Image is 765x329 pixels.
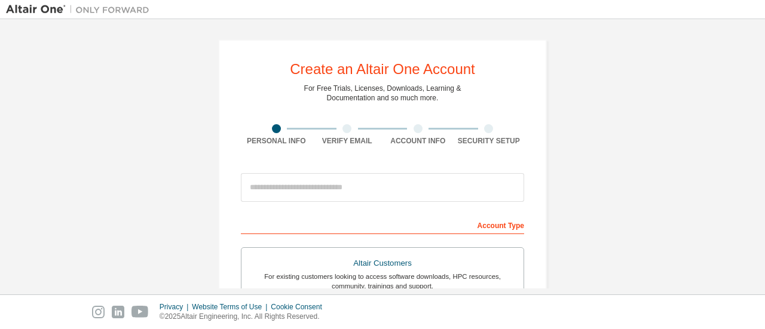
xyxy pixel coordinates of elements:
div: Account Info [382,136,454,146]
img: linkedin.svg [112,306,124,318]
div: Privacy [160,302,192,312]
div: Altair Customers [249,255,516,272]
img: instagram.svg [92,306,105,318]
div: For existing customers looking to access software downloads, HPC resources, community, trainings ... [249,272,516,291]
div: Security Setup [454,136,525,146]
div: Cookie Consent [271,302,329,312]
img: Altair One [6,4,155,16]
div: Account Type [241,215,524,234]
div: Personal Info [241,136,312,146]
div: Create an Altair One Account [290,62,475,76]
div: For Free Trials, Licenses, Downloads, Learning & Documentation and so much more. [304,84,461,103]
div: Website Terms of Use [192,302,271,312]
img: youtube.svg [131,306,149,318]
div: Verify Email [312,136,383,146]
p: © 2025 Altair Engineering, Inc. All Rights Reserved. [160,312,329,322]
